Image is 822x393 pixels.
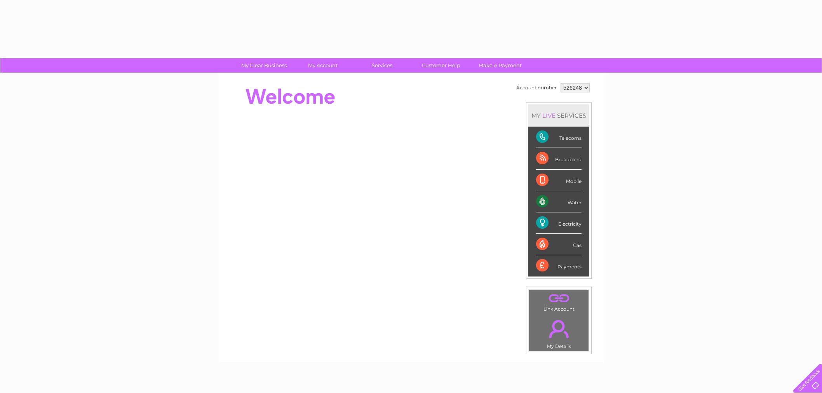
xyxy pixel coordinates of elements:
[536,148,582,169] div: Broadband
[541,112,557,119] div: LIVE
[531,292,587,305] a: .
[468,58,532,73] a: Make A Payment
[536,234,582,255] div: Gas
[409,58,473,73] a: Customer Help
[528,104,589,127] div: MY SERVICES
[514,81,559,94] td: Account number
[529,289,589,314] td: Link Account
[291,58,355,73] a: My Account
[350,58,414,73] a: Services
[531,315,587,343] a: .
[536,127,582,148] div: Telecoms
[536,170,582,191] div: Mobile
[536,212,582,234] div: Electricity
[232,58,296,73] a: My Clear Business
[536,191,582,212] div: Water
[529,313,589,351] td: My Details
[536,255,582,276] div: Payments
